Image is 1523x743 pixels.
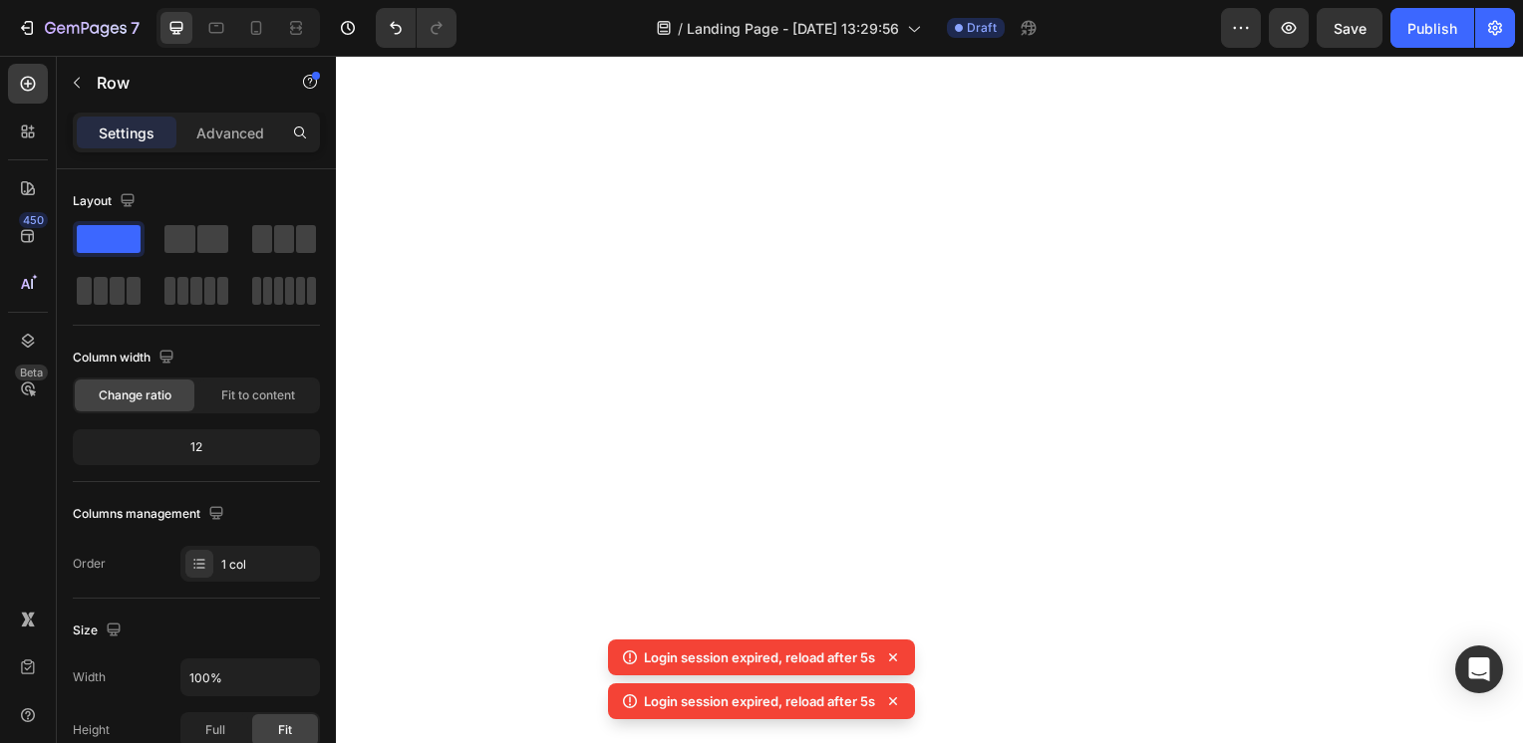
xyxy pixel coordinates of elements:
span: Draft [967,19,997,37]
div: Open Intercom Messenger [1455,645,1503,693]
p: Login session expired, reload after 5s [644,691,875,711]
span: Change ratio [99,386,171,404]
span: / [678,18,683,39]
p: Row [97,71,266,95]
span: Fit [278,721,292,739]
div: Columns management [73,501,228,528]
button: 7 [8,8,149,48]
p: Settings [99,123,154,143]
div: 1 col [221,556,315,574]
div: 12 [77,433,316,461]
div: Size [73,618,126,644]
span: Landing Page - [DATE] 13:29:56 [687,18,899,39]
div: Height [73,721,110,739]
div: Publish [1407,18,1457,39]
p: 7 [131,16,140,40]
span: Fit to content [221,386,295,404]
button: Publish [1390,8,1474,48]
span: Save [1334,20,1367,37]
button: Save [1317,8,1382,48]
iframe: Design area [336,56,1523,743]
div: Beta [15,365,48,380]
p: Login session expired, reload after 5s [644,647,875,667]
input: Auto [181,659,319,695]
div: Column width [73,345,178,371]
div: Undo/Redo [376,8,457,48]
p: Advanced [196,123,264,143]
div: 450 [19,212,48,228]
div: Order [73,555,106,573]
div: Layout [73,188,140,215]
span: Full [205,721,225,739]
div: Width [73,668,106,686]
